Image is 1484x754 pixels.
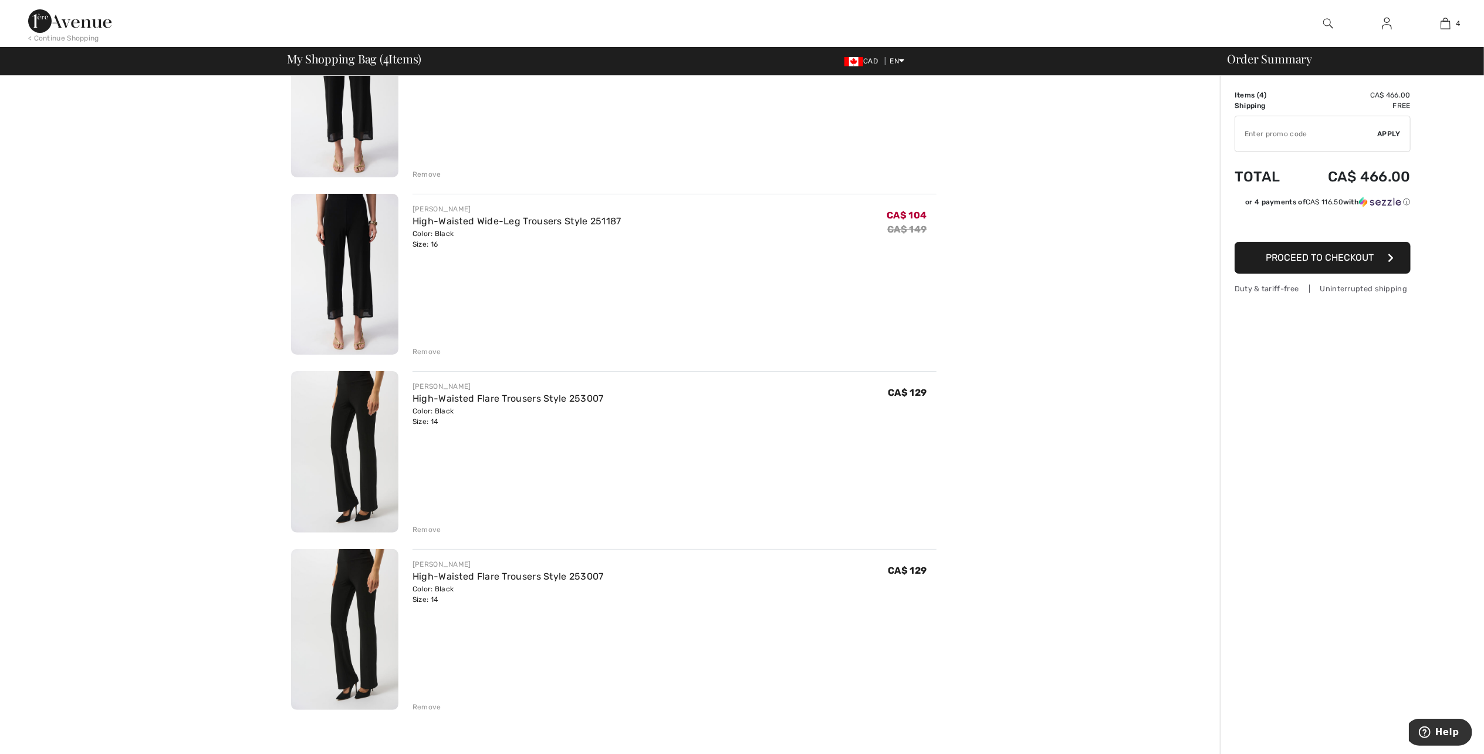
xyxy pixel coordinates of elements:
[1297,90,1411,100] td: CA$ 466.00
[413,346,441,357] div: Remove
[413,702,441,712] div: Remove
[383,50,389,65] span: 4
[1441,16,1451,31] img: My Bag
[888,387,927,398] span: CA$ 129
[1235,211,1411,238] iframe: PayPal-paypal
[1297,100,1411,111] td: Free
[413,216,621,227] a: High-Waisted Wide-Leg Trousers Style 251187
[413,393,604,404] a: High-Waisted Flare Trousers Style 253007
[1297,157,1411,197] td: CA$ 466.00
[1235,283,1411,294] div: Duty & tariff-free | Uninterrupted shipping
[413,524,441,535] div: Remove
[1235,197,1411,211] div: or 4 payments ofCA$ 116.50withSezzle Click to learn more about Sezzle
[413,381,604,392] div: [PERSON_NAME]
[28,9,111,33] img: 1ère Avenue
[1306,198,1343,206] span: CA$ 116.50
[28,33,99,43] div: < Continue Shopping
[1373,16,1401,31] a: Sign In
[413,584,604,605] div: Color: Black Size: 14
[413,228,621,250] div: Color: Black Size: 16
[291,194,398,355] img: High-Waisted Wide-Leg Trousers Style 251187
[844,57,883,65] span: CAD
[1266,252,1374,263] span: Proceed to Checkout
[1235,90,1297,100] td: Items ( )
[1456,18,1461,29] span: 4
[413,559,604,570] div: [PERSON_NAME]
[1235,100,1297,111] td: Shipping
[1382,16,1392,31] img: My Info
[291,16,398,177] img: High-Waisted Wide-Leg Trousers Style 251187
[1235,116,1378,152] input: Promo code
[1417,16,1474,31] a: 4
[1235,157,1297,197] td: Total
[291,371,398,533] img: High-Waisted Flare Trousers Style 253007
[887,224,927,235] s: CA$ 149
[1378,129,1401,139] span: Apply
[413,571,604,582] a: High-Waisted Flare Trousers Style 253007
[888,565,927,576] span: CA$ 129
[291,549,398,711] img: High-Waisted Flare Trousers Style 253007
[413,169,441,180] div: Remove
[1409,719,1472,748] iframe: Opens a widget where you can find more information
[288,53,422,65] span: My Shopping Bag ( Items)
[1245,197,1411,207] div: or 4 payments of with
[887,210,927,221] span: CA$ 104
[844,57,863,66] img: Canadian Dollar
[1359,197,1401,207] img: Sezzle
[1235,242,1411,274] button: Proceed to Checkout
[1323,16,1333,31] img: search the website
[890,57,905,65] span: EN
[413,406,604,427] div: Color: Black Size: 14
[1213,53,1477,65] div: Order Summary
[1259,91,1264,99] span: 4
[413,204,621,214] div: [PERSON_NAME]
